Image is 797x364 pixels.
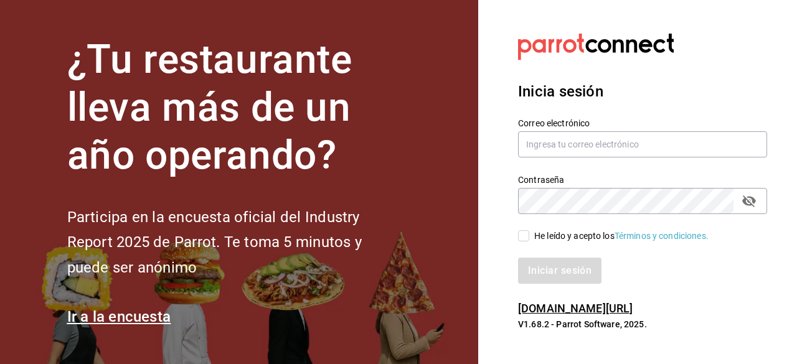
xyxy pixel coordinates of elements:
[518,119,767,128] label: Correo electrónico
[738,190,760,212] button: passwordField
[518,80,767,103] h3: Inicia sesión
[67,205,403,281] h2: Participa en la encuesta oficial del Industry Report 2025 de Parrot. Te toma 5 minutos y puede se...
[67,308,171,325] a: Ir a la encuesta
[615,231,709,241] a: Términos y condiciones.
[518,302,633,315] a: [DOMAIN_NAME][URL]
[518,175,767,184] label: Contraseña
[67,36,403,179] h1: ¿Tu restaurante lleva más de un año operando?
[534,230,709,243] div: He leído y acepto los
[518,131,767,157] input: Ingresa tu correo electrónico
[518,318,767,330] p: V1.68.2 - Parrot Software, 2025.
